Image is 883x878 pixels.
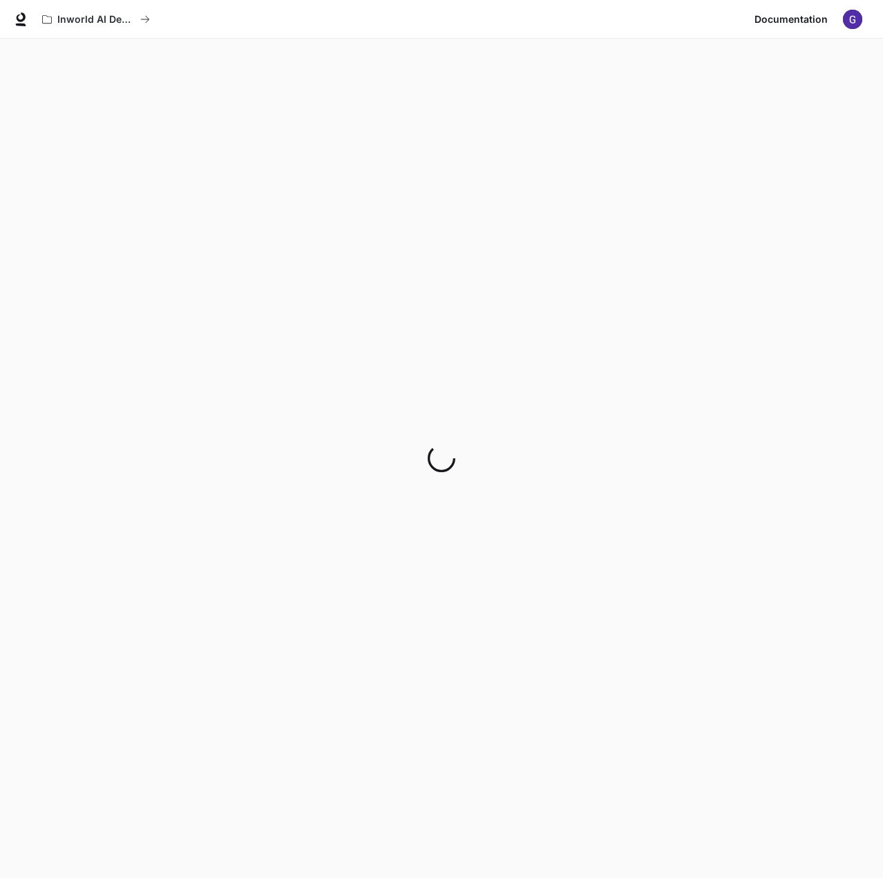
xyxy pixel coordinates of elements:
a: Documentation [749,6,833,33]
button: User avatar [839,6,866,33]
img: User avatar [843,10,862,29]
button: All workspaces [36,6,156,33]
p: Inworld AI Demos [57,14,135,26]
span: Documentation [754,11,828,28]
